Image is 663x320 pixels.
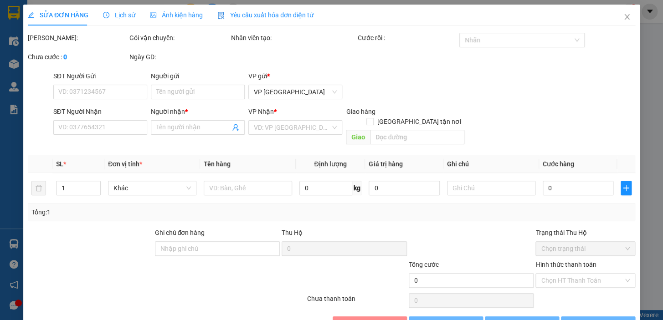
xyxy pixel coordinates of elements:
[374,117,464,127] span: [GEOGRAPHIC_DATA] tận nơi
[614,5,640,30] button: Close
[541,242,630,255] span: Chọn trạng thái
[352,181,361,195] span: kg
[217,12,225,19] img: icon
[108,160,142,168] span: Đơn vị tính
[150,12,156,18] span: picture
[28,11,88,19] span: SỬA ĐƠN HÀNG
[56,160,63,168] span: SL
[623,13,631,20] span: close
[248,71,342,81] div: VP gửi
[346,130,370,144] span: Giao
[314,160,346,168] span: Định lượng
[409,261,439,268] span: Tổng cước
[232,124,239,131] span: user-add
[154,229,205,236] label: Ghi chú đơn hàng
[358,33,457,43] div: Cước rồi :
[151,107,245,117] div: Người nhận
[28,33,128,43] div: [PERSON_NAME]:
[231,33,356,43] div: Nhân viên tạo:
[113,181,191,195] span: Khác
[63,53,67,61] b: 0
[31,181,46,195] button: delete
[28,52,128,62] div: Chưa cước :
[217,11,314,19] span: Yêu cầu xuất hóa đơn điện tử
[129,33,229,43] div: Gói vận chuyển:
[28,12,34,18] span: edit
[53,71,147,81] div: SĐT Người Gửi
[306,294,408,310] div: Chưa thanh toán
[129,52,229,62] div: Ngày GD:
[369,160,402,168] span: Giá trị hàng
[154,241,280,256] input: Ghi chú đơn hàng
[621,181,632,195] button: plus
[248,108,274,115] span: VP Nhận
[204,181,292,195] input: VD: Bàn, Ghế
[103,12,109,18] span: clock-circle
[535,261,596,268] label: Hình thức thanh toán
[370,130,464,144] input: Dọc đường
[151,71,245,81] div: Người gửi
[31,207,257,217] div: Tổng: 1
[535,228,635,238] div: Trạng thái Thu Hộ
[543,160,574,168] span: Cước hàng
[204,160,231,168] span: Tên hàng
[282,229,303,236] span: Thu Hộ
[346,108,375,115] span: Giao hàng
[621,184,631,192] span: plus
[103,11,135,19] span: Lịch sử
[443,155,539,173] th: Ghi chú
[254,85,337,99] span: VP Bình Phú
[150,11,203,19] span: Ảnh kiện hàng
[53,107,147,117] div: SĐT Người Nhận
[447,181,535,195] input: Ghi Chú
